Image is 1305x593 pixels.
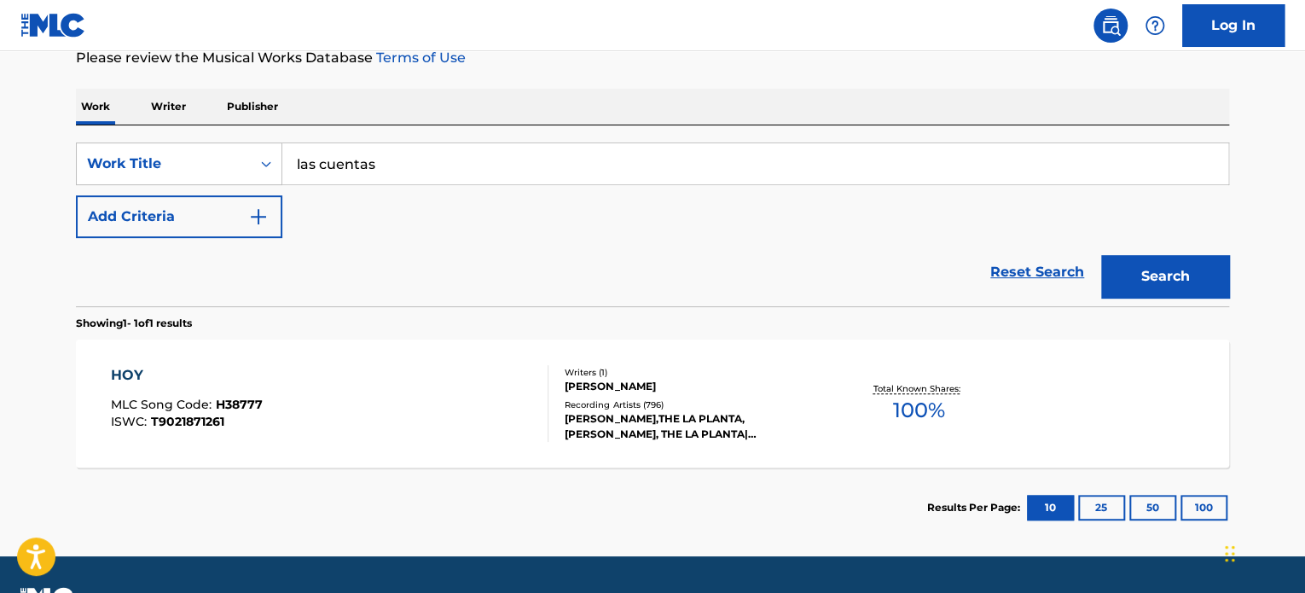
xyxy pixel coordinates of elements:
form: Search Form [76,142,1229,306]
p: Total Known Shares: [873,382,964,395]
img: help [1145,15,1165,36]
a: Reset Search [982,253,1093,291]
a: HOYMLC Song Code:H38777ISWC:T9021871261Writers (1)[PERSON_NAME]Recording Artists (796)[PERSON_NAM... [76,340,1229,468]
div: [PERSON_NAME] [565,379,822,394]
div: Writers ( 1 ) [565,366,822,379]
span: H38777 [216,397,263,412]
div: Recording Artists ( 796 ) [565,398,822,411]
button: Add Criteria [76,195,282,238]
p: Writer [146,89,191,125]
a: Terms of Use [373,49,466,66]
span: MLC Song Code : [111,397,216,412]
div: [PERSON_NAME],THE LA PLANTA, [PERSON_NAME], THE LA PLANTA|[PERSON_NAME], [PERSON_NAME], REVOLUCIO... [565,411,822,442]
span: T9021871261 [151,414,224,429]
p: Work [76,89,115,125]
button: 100 [1180,495,1227,520]
iframe: Chat Widget [1220,511,1305,593]
a: Public Search [1093,9,1128,43]
div: Drag [1225,528,1235,579]
button: Search [1101,255,1229,298]
p: Results Per Page: [927,500,1024,515]
img: MLC Logo [20,13,86,38]
div: HOY [111,365,263,386]
p: Showing 1 - 1 of 1 results [76,316,192,331]
span: 100 % [892,395,944,426]
button: 50 [1129,495,1176,520]
span: ISWC : [111,414,151,429]
button: 25 [1078,495,1125,520]
button: 10 [1027,495,1074,520]
img: search [1100,15,1121,36]
div: Help [1138,9,1172,43]
a: Log In [1182,4,1285,47]
p: Please review the Musical Works Database [76,48,1229,68]
div: Work Title [87,154,241,174]
img: 9d2ae6d4665cec9f34b9.svg [248,206,269,227]
p: Publisher [222,89,283,125]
